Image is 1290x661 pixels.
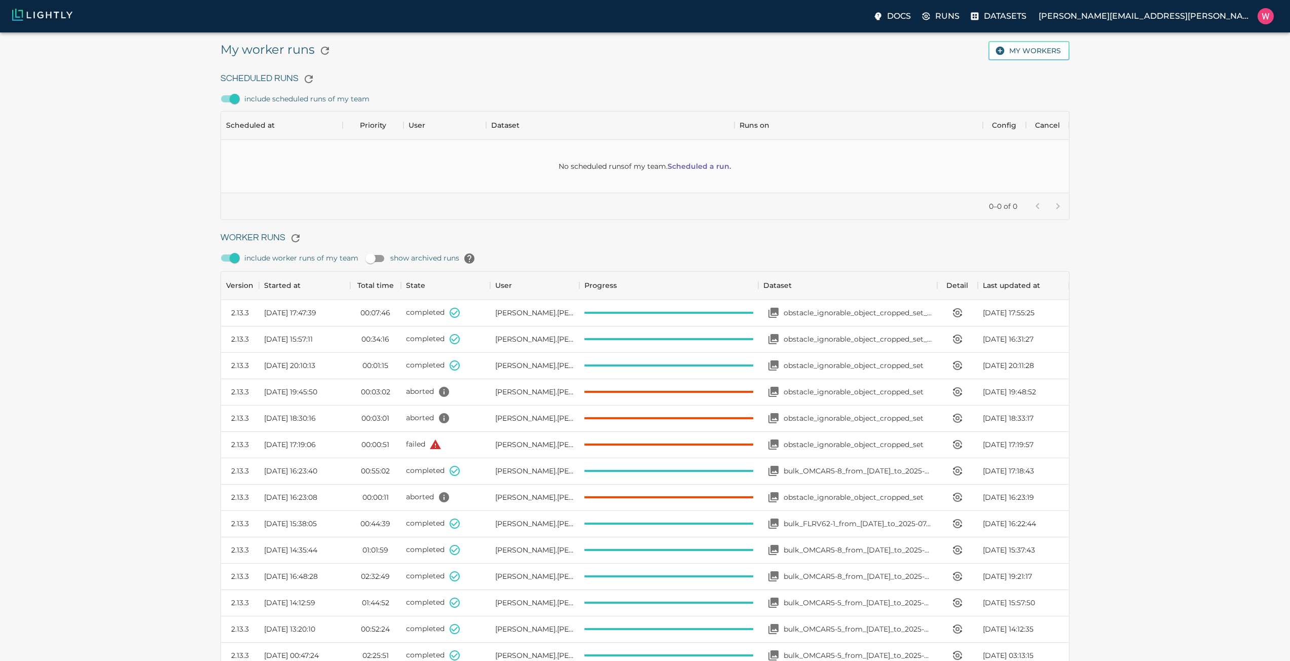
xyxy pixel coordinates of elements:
[445,329,465,349] button: State set to COMPLETED
[983,492,1034,502] span: [DATE] 16:23:19
[495,545,574,555] span: William Maio (Bonsairobotics)
[264,439,316,450] span: [DATE] 17:19:06
[947,434,968,455] button: View worker run detail
[406,492,434,501] span: aborted
[988,41,1070,61] button: My workers
[362,598,389,608] time: 01:44:52
[231,545,249,555] div: 2.13.3
[445,303,465,323] button: State set to COMPLETED
[947,566,968,586] button: View worker run detail
[231,387,249,397] div: 2.13.3
[434,382,454,402] button: All 153 images have been flagged as corrupt. 153 images raised MaxRetryError. For example, the im...
[221,111,343,139] div: Scheduled at
[231,308,249,318] div: 2.13.3
[406,413,434,422] span: aborted
[584,271,617,300] div: Progress
[1039,10,1254,22] p: [PERSON_NAME][EMAIL_ADDRESS][PERSON_NAME]
[350,271,401,300] div: Total time
[763,303,932,323] a: Open your dataset obstacle_ignorable_object_cropped_set_2025-05-01_2025-08-15_00-03-13obstacle_ig...
[983,545,1035,555] span: [DATE] 15:37:43
[231,650,249,660] div: 2.13.3
[259,271,350,300] div: Started at
[763,329,784,349] button: Open your dataset obstacle_ignorable_object_cropped_set_2025-08-14_17-21-30
[947,382,968,402] button: View worker run detail
[406,545,445,554] span: completed
[784,466,932,476] p: bulk_OMCAR5-8_from_[DATE]_to_2025-07-03_2025-08-13_22-03-16
[361,624,390,634] time: 00:52:24
[983,624,1034,634] span: [DATE] 14:12:35
[983,413,1034,423] span: [DATE] 18:33:17
[947,513,968,534] button: View worker run detail
[264,492,317,502] span: [DATE] 16:23:08
[495,571,574,581] span: William Maio (Bonsairobotics)
[784,598,932,608] p: bulk_OMCAR5-5_from_[DATE]_to_2025-08-06_2025-08-11_20-28-27
[763,513,932,534] a: Open your dataset bulk_FLRV62-1_from_2025-07-07_to_2025-07-08_2025-08-13_21-40-34bulk_FLRV62-1_fr...
[221,271,259,300] div: Version
[784,413,924,423] p: obstacle_ignorable_object_cropped_set
[919,7,964,25] label: Runs
[1258,8,1274,24] img: William Maio
[406,439,425,449] span: failed
[434,487,454,507] button: Found a metadata file but no schema. Please create a schema.json file in the .lightly/metadata di...
[231,413,249,423] div: 2.13.3
[947,540,968,560] button: View worker run detail
[244,94,370,104] span: include scheduled runs of my team
[264,571,318,581] span: [DATE] 16:48:28
[343,111,403,139] div: Priority
[763,487,924,507] a: Open your dataset obstacle_ignorable_object_cropped_setobstacle_ignorable_object_cropped_set
[445,619,465,639] button: State set to COMPLETED
[983,360,1034,371] span: [DATE] 20:11:28
[459,248,480,269] button: help
[361,387,390,397] time: 00:03:02
[12,9,72,21] img: Lightly
[784,387,924,397] p: obstacle_ignorable_object_cropped_set
[784,439,924,450] p: obstacle_ignorable_object_cropped_set
[264,413,316,423] span: [DATE] 18:30:16
[983,439,1034,450] span: [DATE] 17:19:57
[763,382,924,402] a: Open your dataset obstacle_ignorable_object_cropped_setobstacle_ignorable_object_cropped_set
[361,571,390,581] time: 02:32:49
[231,334,249,344] div: 2.13.3
[362,360,388,371] time: 00:01:15
[784,571,932,581] p: bulk_OMCAR5-8_from_[DATE]_to_2025-07-02_2025-08-12_23-35-32
[784,360,924,371] p: obstacle_ignorable_object_cropped_set
[445,593,465,613] button: State set to COMPLETED
[978,271,1069,300] div: Last updated at
[784,545,932,555] p: bulk_OMCAR5-8_from_[DATE]_to_2025-07-23_2025-08-13_21-05-14
[495,624,574,634] span: William Maio (Bonsairobotics)
[406,519,445,528] span: completed
[983,466,1034,476] span: [DATE] 17:18:43
[1026,111,1069,139] div: Cancel
[406,466,445,475] span: completed
[445,461,465,481] button: State set to COMPLETED
[231,360,249,371] div: 2.13.3
[264,387,317,397] span: [DATE] 19:45:50
[983,308,1035,318] span: [DATE] 17:55:25
[445,355,465,376] button: State set to COMPLETED
[983,271,1040,300] div: Last updated at
[231,598,249,608] div: 2.13.3
[947,487,968,507] button: View worker run detail
[763,487,784,507] button: Open your dataset obstacle_ignorable_object_cropped_set
[220,69,1070,89] h6: Scheduled Runs
[362,545,388,555] time: 01:01:59
[983,334,1034,344] span: [DATE] 16:31:27
[763,408,784,428] button: Open your dataset obstacle_ignorable_object_cropped_set
[425,434,446,455] button: Calling 'download_raw_samples' failed after 5 attempt(s). Args: (); kwargs: {'from_': 0, 'progres...
[946,271,968,300] div: Detail
[361,334,389,344] time: 00:34:16
[409,111,425,139] div: User
[486,111,734,139] div: Dataset
[264,271,301,300] div: Started at
[445,540,465,560] button: State set to COMPLETED
[495,334,574,344] span: William Maio (Bonsairobotics)
[983,519,1036,529] span: [DATE] 16:22:44
[734,111,983,139] div: Runs on
[947,355,968,376] button: View worker run detail
[264,334,313,344] span: [DATE] 15:57:11
[1035,5,1278,27] label: [PERSON_NAME][EMAIL_ADDRESS][PERSON_NAME]William Maio
[763,355,924,376] a: Open your dataset obstacle_ignorable_object_cropped_setobstacle_ignorable_object_cropped_set
[559,140,731,193] div: No scheduled runs of my team .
